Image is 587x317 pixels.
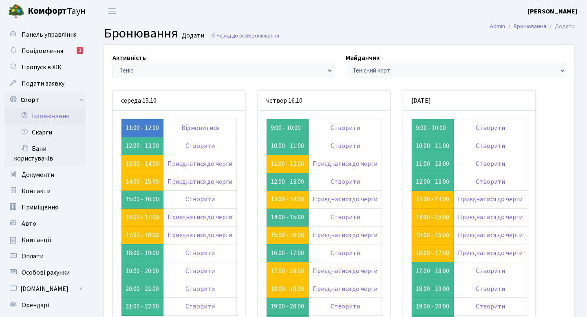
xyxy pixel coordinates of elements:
a: Приєднатися до черги [458,249,523,258]
a: 11:00 - 12:00 [271,159,304,168]
td: 12:00 - 13:00 [121,137,163,155]
span: Пропуск в ЖК [22,63,62,72]
a: Приєднатися до черги [313,195,377,204]
td: 12:00 - 13:00 [412,173,454,191]
span: Авто [22,219,36,228]
span: Документи [22,170,54,179]
a: Квитанції [4,232,86,248]
td: 10:00 - 11:00 [412,137,454,155]
a: 15:00 - 16:00 [416,231,449,240]
td: 10:00 - 11:00 [267,137,309,155]
a: Приміщення [4,199,86,216]
a: 17:00 - 18:00 [271,266,304,275]
a: Контакти [4,183,86,199]
span: Особові рахунки [22,268,70,277]
a: Панель управління [4,26,86,43]
td: 18:00 - 19:00 [412,280,454,298]
li: Додати [546,22,575,31]
b: [PERSON_NAME] [528,7,577,16]
a: Створити [331,302,360,311]
a: Бронювання [514,22,546,31]
div: четвер 16.10 [258,91,390,111]
a: Створити [476,302,505,311]
a: [DOMAIN_NAME] [4,281,86,297]
a: Створити [331,141,360,150]
a: Авто [4,216,86,232]
td: 11:00 - 12:00 [412,155,454,173]
a: Створити [185,284,215,293]
td: 9:00 - 10:00 [267,119,309,137]
a: 13:00 - 14:00 [271,195,304,204]
a: Спорт [4,92,86,108]
a: Бани користувачів [4,141,86,167]
td: 17:00 - 18:00 [412,262,454,280]
a: Приєднатися до черги [458,213,523,222]
a: Створити [331,123,360,132]
img: logo.png [8,3,24,20]
td: 12:00 - 13:00 [267,173,309,191]
a: Особові рахунки [4,264,86,281]
td: 18:00 - 19:00 [121,244,163,262]
a: Приєднатися до черги [458,195,523,204]
a: 17:00 - 18:00 [126,231,159,240]
td: 19:00 - 20:00 [412,298,454,316]
td: 21:00 - 22:00 [121,298,163,316]
span: Подати заявку [22,79,64,88]
a: 16:00 - 17:00 [126,213,159,222]
a: Створити [331,249,360,258]
span: Панель управління [22,30,77,39]
nav: breadcrumb [478,18,587,35]
a: Створити [185,141,215,150]
a: Створити [331,213,360,222]
a: Створити [476,177,505,186]
label: Майданчик [346,53,380,63]
a: Створити [185,266,215,275]
td: 19:00 - 20:00 [267,298,309,316]
div: 2 [77,47,83,54]
span: Приміщення [22,203,58,212]
a: Приєднатися до черги [168,231,232,240]
a: Пропуск в ЖК [4,59,86,75]
span: Повідомлення [22,46,63,55]
a: Подати заявку [4,75,86,92]
small: Додати . [180,32,207,40]
div: [DATE] [403,91,535,111]
button: Переключити навігацію [102,4,122,18]
a: Відмовитися [181,123,219,132]
b: Комфорт [28,4,67,18]
span: Орендарі [22,301,49,310]
td: 9:00 - 10:00 [412,119,454,137]
a: Бронювання [4,108,86,124]
a: Створити [476,159,505,168]
a: Створити [476,123,505,132]
td: 16:00 - 17:00 [267,244,309,262]
a: Назад до всіхБронювання [211,32,279,40]
td: 15:00 - 16:00 [121,191,163,209]
a: Приєднатися до черги [168,159,232,168]
a: 15:00 - 16:00 [271,231,304,240]
td: 20:00 - 21:00 [121,280,163,298]
a: Приєднатися до черги [168,213,232,222]
a: Створити [476,266,505,275]
label: Активність [113,53,146,63]
a: 13:00 - 14:00 [126,159,159,168]
td: 19:00 - 20:00 [121,262,163,280]
a: 13:00 - 14:00 [416,195,449,204]
a: Створити [185,249,215,258]
span: Оплати [22,252,44,261]
a: 11:00 - 12:00 [126,123,159,132]
a: Приєднатися до черги [313,231,377,240]
a: Приєднатися до черги [313,266,377,275]
span: Квитанції [22,236,51,244]
a: Приєднатися до черги [458,231,523,240]
div: середа 15.10 [113,91,245,111]
a: Приєднатися до черги [313,284,377,293]
a: Створити [331,177,360,186]
a: Приєднатися до черги [313,159,377,168]
a: Орендарі [4,297,86,313]
a: 18:00 - 19:00 [271,284,304,293]
a: Скарги [4,124,86,141]
span: Бронювання [248,32,279,40]
a: Створити [185,195,215,204]
a: 16:00 - 17:00 [416,249,449,258]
